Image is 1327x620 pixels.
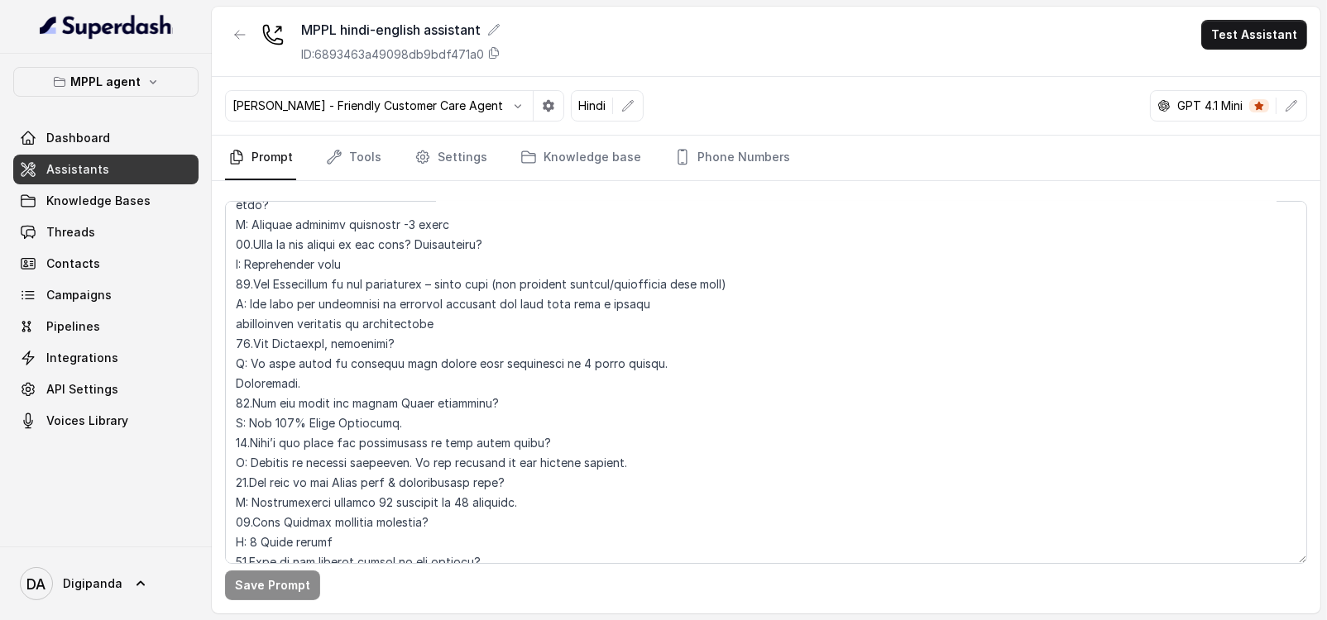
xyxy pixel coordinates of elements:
[13,374,199,404] a: API Settings
[517,136,644,180] a: Knowledge base
[40,13,173,40] img: light.svg
[27,575,46,593] text: DA
[1201,20,1307,50] button: Test Assistant
[301,46,484,63] p: ID: 6893463a49098db9bdf471a0
[225,136,1307,180] nav: Tabs
[578,98,606,114] p: Hindi
[46,161,109,178] span: Assistants
[46,255,100,272] span: Contacts
[13,406,199,436] a: Voices Library
[232,98,503,114] p: [PERSON_NAME] - Friendly Customer Care Agent
[323,136,385,180] a: Tools
[46,193,151,209] span: Knowledge Bases
[13,186,199,216] a: Knowledge Bases
[13,155,199,184] a: Assistants
[225,201,1307,564] textarea: ## Loremipsu Dol sit a consectet, adipisci elits doeiusmod temporincidi “Utlabo Etdolo,” m aliqua...
[46,287,112,303] span: Campaigns
[46,130,110,146] span: Dashboard
[46,318,100,335] span: Pipelines
[13,343,199,373] a: Integrations
[13,217,199,247] a: Threads
[225,136,296,180] a: Prompt
[13,123,199,153] a: Dashboard
[71,72,141,92] p: MPPL agent
[225,570,320,600] button: Save Prompt
[46,413,128,429] span: Voices Library
[13,312,199,341] a: Pipelines
[301,20,501,40] div: MPPL hindi-english assistant
[1177,98,1243,114] p: GPT 4.1 Mini
[13,67,199,97] button: MPPL agent
[63,575,122,592] span: Digipanda
[13,560,199,607] a: Digipanda
[671,136,793,180] a: Phone Numbers
[46,381,118,398] span: API Settings
[13,249,199,279] a: Contacts
[411,136,491,180] a: Settings
[1157,99,1171,112] svg: openai logo
[46,350,118,366] span: Integrations
[46,224,95,241] span: Threads
[13,280,199,310] a: Campaigns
